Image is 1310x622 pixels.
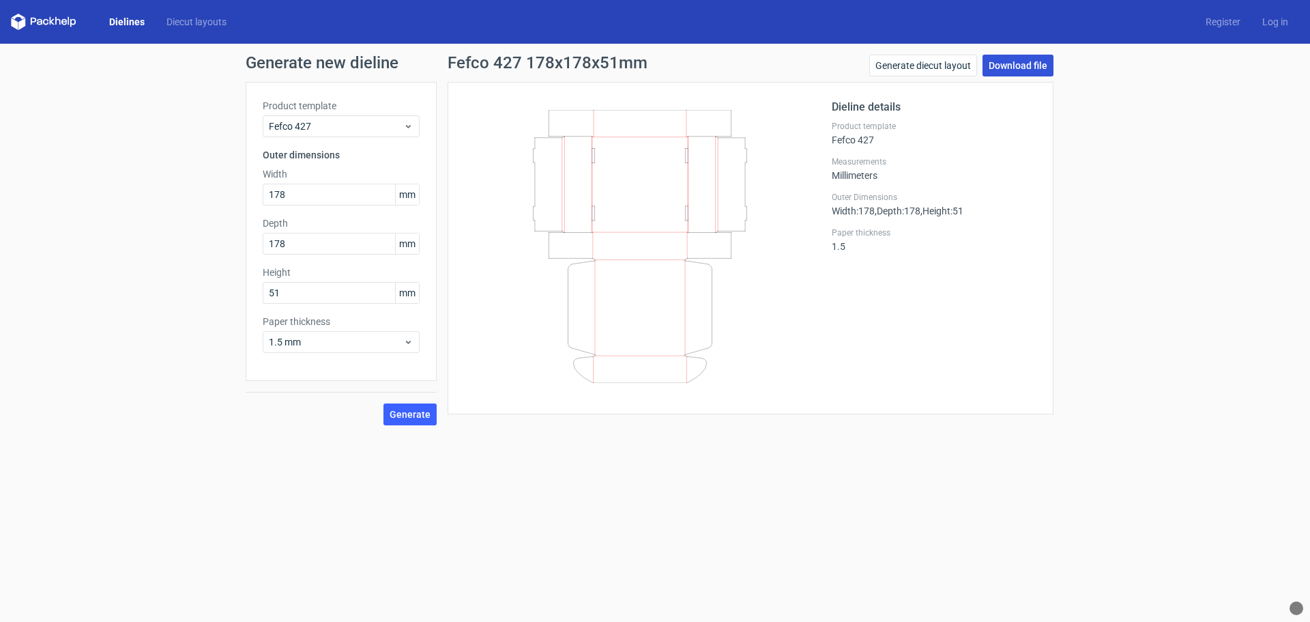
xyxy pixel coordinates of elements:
[832,227,1036,252] div: 1.5
[246,55,1064,71] h1: Generate new dieline
[832,227,1036,238] label: Paper thickness
[832,192,1036,203] label: Outer Dimensions
[832,121,1036,145] div: Fefco 427
[832,99,1036,115] h2: Dieline details
[832,121,1036,132] label: Product template
[982,55,1053,76] a: Download file
[263,266,420,279] label: Height
[263,148,420,162] h3: Outer dimensions
[395,234,419,254] span: mm
[832,156,1036,181] div: Millimeters
[98,15,156,29] a: Dielines
[263,99,420,113] label: Product template
[832,156,1036,167] label: Measurements
[1195,15,1251,29] a: Register
[395,184,419,205] span: mm
[156,15,237,29] a: Diecut layouts
[269,335,403,349] span: 1.5 mm
[832,206,875,216] span: Width : 178
[263,167,420,181] label: Width
[395,283,419,303] span: mm
[920,206,963,216] span: , Height : 51
[263,315,420,328] label: Paper thickness
[269,119,403,133] span: Fefco 427
[875,206,920,216] span: , Depth : 178
[869,55,977,76] a: Generate diecut layout
[383,404,437,425] button: Generate
[448,55,647,71] h1: Fefco 427 178x178x51mm
[1290,602,1303,615] div: What Font?
[390,410,431,419] span: Generate
[1251,15,1299,29] a: Log in
[263,216,420,230] label: Depth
